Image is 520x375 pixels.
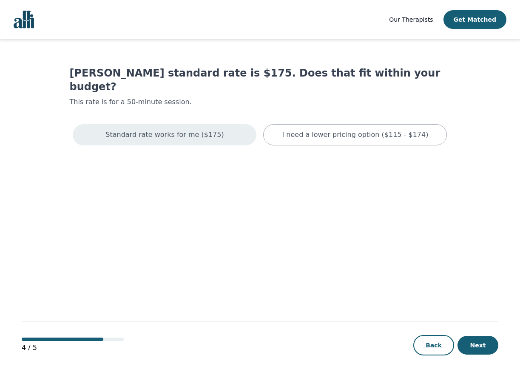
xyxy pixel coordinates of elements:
span: Our Therapists [389,16,433,23]
button: Back [413,335,454,355]
p: 4 / 5 [22,343,124,353]
p: Standard rate works for me ($175) [105,130,224,140]
h1: [PERSON_NAME] standard rate is $175. Does that fit within your budget? [69,66,450,94]
p: This rate is for a 50-minute session. [69,97,450,107]
button: Next [457,336,498,355]
a: Our Therapists [389,14,433,25]
img: alli logo [14,11,34,28]
p: I need a lower pricing option ($115 - $174) [282,130,429,140]
button: Get Matched [443,10,506,29]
